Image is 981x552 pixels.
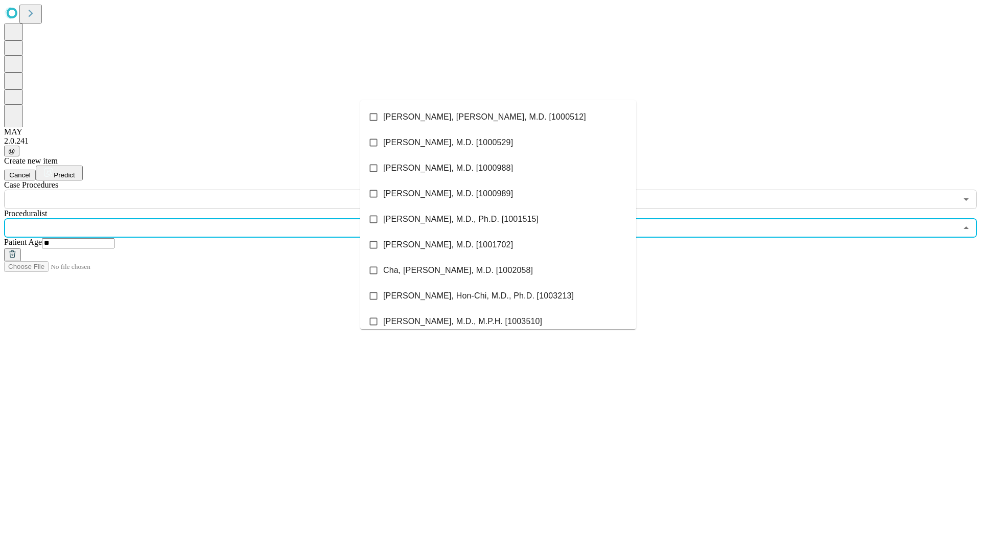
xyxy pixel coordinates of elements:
[8,147,15,155] span: @
[4,136,977,146] div: 2.0.241
[383,315,542,328] span: [PERSON_NAME], M.D., M.P.H. [1003510]
[383,136,513,149] span: [PERSON_NAME], M.D. [1000529]
[4,180,58,189] span: Scheduled Procedure
[36,166,83,180] button: Predict
[4,170,36,180] button: Cancel
[383,239,513,251] span: [PERSON_NAME], M.D. [1001702]
[4,146,19,156] button: @
[959,192,973,206] button: Open
[383,264,533,277] span: Cha, [PERSON_NAME], M.D. [1002058]
[383,213,539,225] span: [PERSON_NAME], M.D., Ph.D. [1001515]
[4,238,42,246] span: Patient Age
[54,171,75,179] span: Predict
[959,221,973,235] button: Close
[383,290,574,302] span: [PERSON_NAME], Hon-Chi, M.D., Ph.D. [1003213]
[383,188,513,200] span: [PERSON_NAME], M.D. [1000989]
[4,127,977,136] div: MAY
[383,162,513,174] span: [PERSON_NAME], M.D. [1000988]
[9,171,31,179] span: Cancel
[383,111,586,123] span: [PERSON_NAME], [PERSON_NAME], M.D. [1000512]
[4,156,58,165] span: Create new item
[4,209,47,218] span: Proceduralist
